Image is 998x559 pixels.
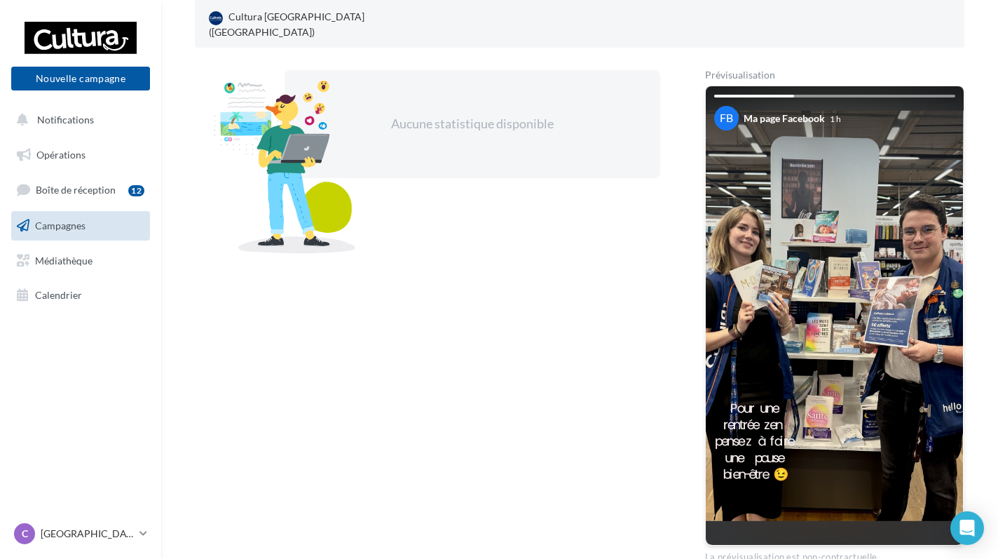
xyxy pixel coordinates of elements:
[11,520,150,547] a: C [GEOGRAPHIC_DATA]
[706,111,964,520] img: Your Facebook story preview
[11,67,150,90] button: Nouvelle campagne
[744,112,825,126] div: Ma page Facebook
[35,220,86,231] span: Campagnes
[35,254,93,266] span: Médiathèque
[128,185,144,196] div: 12
[8,281,153,310] a: Calendrier
[714,106,739,130] div: FB
[41,527,134,541] p: [GEOGRAPHIC_DATA]
[36,184,116,196] span: Boîte de réception
[705,70,964,80] div: Prévisualisation
[8,246,153,276] a: Médiathèque
[950,511,984,545] div: Open Intercom Messenger
[37,114,94,126] span: Notifications
[8,175,153,205] a: Boîte de réception12
[206,7,455,42] a: Cultura [GEOGRAPHIC_DATA] ([GEOGRAPHIC_DATA])
[830,113,841,125] div: 1 h
[8,211,153,241] a: Campagnes
[35,289,82,301] span: Calendrier
[8,140,153,170] a: Opérations
[329,115,615,133] div: Aucune statistique disponible
[8,105,147,135] button: Notifications
[22,527,28,541] span: C
[36,149,86,161] span: Opérations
